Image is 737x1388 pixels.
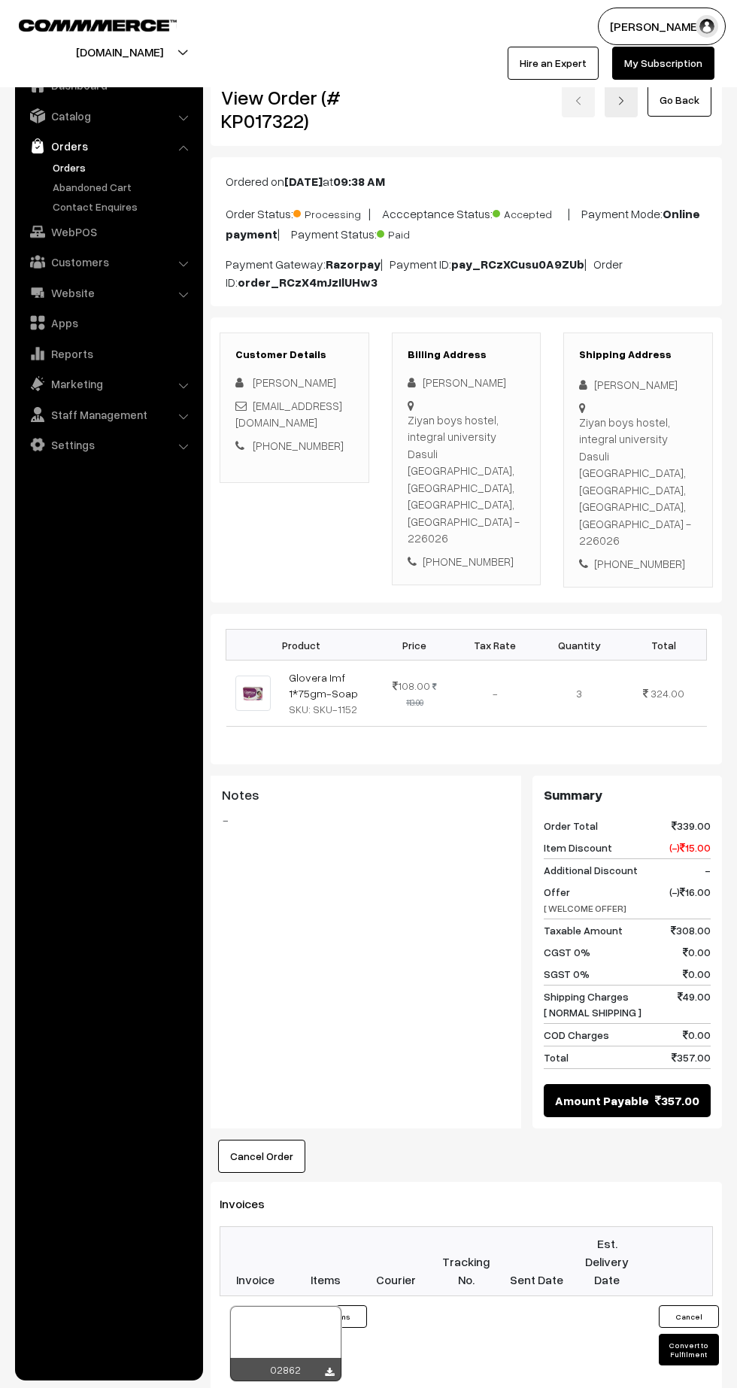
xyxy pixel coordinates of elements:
[544,922,623,938] span: Taxable Amount
[579,555,697,573] div: [PHONE_NUMBER]
[579,376,697,393] div: [PERSON_NAME]
[377,630,453,661] th: Price
[393,679,430,692] span: 108.00
[579,348,697,361] h3: Shipping Address
[220,1227,291,1296] th: Invoice
[19,279,198,306] a: Website
[669,840,711,855] span: (-) 15.00
[377,223,452,242] span: Paid
[221,86,369,132] h2: View Order (# KP017322)
[19,20,177,31] img: COMMMERCE
[696,15,718,38] img: user
[361,1227,432,1296] th: Courier
[235,348,353,361] h3: Customer Details
[555,1092,649,1110] span: Amount Payable
[19,102,198,129] a: Catalog
[659,1305,719,1328] button: Cancel
[230,1358,341,1381] div: 02862
[544,818,598,834] span: Order Total
[544,1027,609,1043] span: COD Charges
[326,257,381,272] b: Razorpay
[19,340,198,367] a: Reports
[408,412,526,547] div: Ziyan boys hostel, integral university Dasuli [GEOGRAPHIC_DATA], [GEOGRAPHIC_DATA], [GEOGRAPHIC_D...
[289,671,358,700] a: Glovera Imf 1*75gm-Soap
[408,553,526,570] div: [PHONE_NUMBER]
[544,966,590,982] span: SGST 0%
[508,47,599,80] a: Hire an Expert
[579,414,697,549] div: Ziyan boys hostel, integral university Dasuli [GEOGRAPHIC_DATA], [GEOGRAPHIC_DATA], [GEOGRAPHIC_D...
[544,989,641,1020] span: Shipping Charges [ NORMAL SHIPPING ]
[669,884,711,916] span: (-) 16.00
[655,1092,699,1110] span: 357.00
[451,257,584,272] b: pay_RCzXCusu0A9ZUb
[19,248,198,275] a: Customers
[598,8,726,45] button: [PERSON_NAME]
[544,1049,569,1065] span: Total
[705,862,711,878] span: -
[253,439,344,452] a: [PHONE_NUMBER]
[612,47,714,80] a: My Subscription
[544,787,711,803] h3: Summary
[49,159,198,175] a: Orders
[19,431,198,458] a: Settings
[235,399,342,430] a: [EMAIL_ADDRESS][DOMAIN_NAME]
[19,401,198,428] a: Staff Management
[671,922,711,938] span: 308.00
[431,1227,502,1296] th: Tracking No.
[49,199,198,214] a: Contact Enquires
[493,202,568,222] span: Accepted
[226,630,377,661] th: Product
[572,1227,642,1296] th: Est. Delivery Date
[408,348,526,361] h3: Billing Address
[226,172,707,190] p: Ordered on at
[19,218,198,245] a: WebPOS
[289,701,368,717] div: SKU: SKU-1152
[648,84,711,117] a: Go Back
[683,966,711,982] span: 0.00
[235,676,271,711] img: GLOVERA_SOAP.jpeg
[453,630,537,661] th: Tax Rate
[222,811,510,829] blockquote: -
[544,944,590,960] span: CGST 0%
[408,374,526,391] div: [PERSON_NAME]
[19,309,198,336] a: Apps
[678,989,711,1020] span: 49.00
[544,840,612,855] span: Item Discount
[19,132,198,159] a: Orders
[238,275,378,290] b: order_RCzX4mJzIlUHw3
[544,862,638,878] span: Additional Discount
[19,370,198,397] a: Marketing
[226,255,707,291] p: Payment Gateway: | Payment ID: | Order ID:
[621,630,706,661] th: Total
[218,1140,305,1173] button: Cancel Order
[220,1196,283,1211] span: Invoices
[19,15,150,33] a: COMMMERCE
[683,1027,711,1043] span: 0.00
[406,682,437,707] strike: 113.00
[453,661,537,727] td: -
[576,687,582,700] span: 3
[253,375,336,389] span: [PERSON_NAME]
[544,884,626,916] span: Offer
[659,1334,719,1365] button: Convert to Fulfilment
[537,630,621,661] th: Quantity
[23,33,216,71] button: [DOMAIN_NAME]
[226,202,707,243] p: Order Status: | Accceptance Status: | Payment Mode: | Payment Status:
[49,179,198,195] a: Abandoned Cart
[293,202,368,222] span: Processing
[544,903,626,914] span: [ WELCOME OFFER]
[284,174,323,189] b: [DATE]
[333,174,385,189] b: 09:38 AM
[683,944,711,960] span: 0.00
[617,96,626,105] img: right-arrow.png
[290,1227,361,1296] th: Items
[502,1227,572,1296] th: Sent Date
[222,787,510,803] h3: Notes
[651,687,684,700] span: 324.00
[672,818,711,834] span: 339.00
[672,1049,711,1065] span: 357.00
